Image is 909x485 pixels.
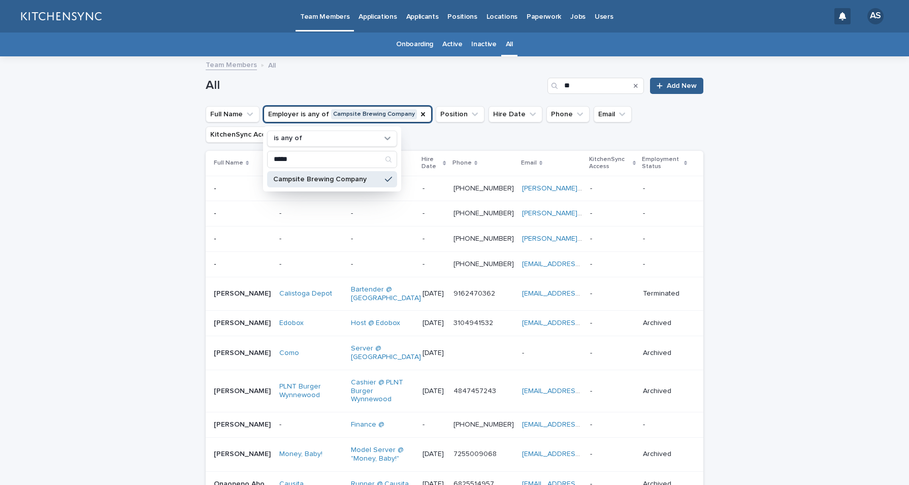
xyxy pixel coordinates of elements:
[423,421,445,429] p: -
[214,317,273,328] p: [PERSON_NAME]
[206,370,703,412] tr: [PERSON_NAME][PERSON_NAME] PLNT Burger Wynnewood Cashier @ PLNT Burger Wynnewood [DATE]4847457243...
[522,387,637,395] a: [EMAIL_ADDRESS][DOMAIN_NAME]
[521,157,537,169] p: Email
[522,185,692,192] a: [PERSON_NAME][EMAIL_ADDRESS][DOMAIN_NAME]
[452,157,472,169] p: Phone
[643,421,687,429] p: -
[279,235,343,243] p: -
[206,251,703,277] tr: -- ---[PHONE_NUMBER] [EMAIL_ADDRESS][DOMAIN_NAME] --
[206,78,543,93] h1: All
[594,106,632,122] button: Email
[643,450,687,459] p: Archived
[423,184,445,193] p: -
[643,184,687,193] p: -
[453,235,514,242] a: [PHONE_NUMBER]
[436,106,484,122] button: Position
[453,210,514,217] a: [PHONE_NUMBER]
[423,319,445,328] p: [DATE]
[643,387,687,396] p: Archived
[590,319,635,328] p: -
[267,151,397,168] div: Search
[214,448,273,459] p: Ashlee Nicole Ablang
[522,235,692,242] a: [PERSON_NAME][EMAIL_ADDRESS][DOMAIN_NAME]
[589,154,630,173] p: KitchenSync Access
[667,82,697,89] span: Add New
[506,33,513,56] a: All
[214,418,273,429] p: [PERSON_NAME]
[453,319,493,327] a: 3104941532
[590,209,635,218] p: -
[453,261,514,268] a: [PHONE_NUMBER]
[522,347,526,358] p: -
[214,258,218,269] p: -
[214,385,273,396] p: Ayden Abdul-Rahman
[206,227,703,252] tr: -- ---[PHONE_NUMBER] [PERSON_NAME][EMAIL_ADDRESS][DOMAIN_NAME] --
[214,287,273,298] p: [PERSON_NAME]
[643,319,687,328] p: Archived
[214,182,218,193] p: -
[423,349,445,358] p: [DATE]
[351,378,414,404] a: Cashier @ PLNT Burger Wynnewood
[453,290,495,297] a: 9162470362
[423,450,445,459] p: [DATE]
[268,59,276,70] p: All
[590,235,635,243] p: -
[206,126,294,143] button: KitchenSync Access
[214,347,273,358] p: Salem Abdelkarim
[279,349,299,358] a: Como
[206,176,703,201] tr: -- ---[PHONE_NUMBER] [PERSON_NAME][EMAIL_ADDRESS][DOMAIN_NAME] --
[351,260,414,269] p: -
[351,319,400,328] a: Host @ Edobox
[268,151,397,168] input: Search
[471,33,497,56] a: Inactive
[423,387,445,396] p: [DATE]
[546,106,590,122] button: Phone
[274,134,302,143] p: is any of
[442,33,462,56] a: Active
[351,421,384,429] a: Finance @
[867,8,884,24] div: AS
[590,260,635,269] p: -
[453,185,514,192] a: [PHONE_NUMBER]
[650,78,703,94] a: Add New
[351,235,414,243] p: -
[206,58,257,70] a: Team Members
[522,210,692,217] a: [PERSON_NAME][EMAIL_ADDRESS][DOMAIN_NAME]
[264,106,432,122] button: Employer
[214,233,218,243] p: -
[279,260,343,269] p: -
[590,450,635,459] p: -
[351,285,421,303] a: Bartender @ [GEOGRAPHIC_DATA]
[351,344,421,362] a: Server @ [GEOGRAPHIC_DATA]
[590,184,635,193] p: -
[643,289,687,298] p: Terminated
[522,261,637,268] a: [EMAIL_ADDRESS][DOMAIN_NAME]
[273,176,381,183] p: Campsite Brewing Company
[396,33,433,56] a: Onboarding
[423,209,445,218] p: -
[214,207,218,218] p: -
[522,421,637,428] a: [EMAIL_ADDRESS][DOMAIN_NAME]
[453,450,497,458] a: 7255009068
[423,235,445,243] p: -
[643,349,687,358] p: Archived
[423,289,445,298] p: [DATE]
[590,421,635,429] p: -
[206,201,703,227] tr: -- ---[PHONE_NUMBER] [PERSON_NAME][EMAIL_ADDRESS][DOMAIN_NAME] --
[643,235,687,243] p: -
[279,450,322,459] a: Money, Baby!
[453,421,514,428] a: [PHONE_NUMBER]
[489,106,542,122] button: Hire Date
[643,209,687,218] p: -
[214,157,243,169] p: Full Name
[522,319,637,327] a: [EMAIL_ADDRESS][DOMAIN_NAME]
[206,106,259,122] button: Full Name
[522,450,637,458] a: [EMAIL_ADDRESS][DOMAIN_NAME]
[547,78,644,94] div: Search
[20,6,102,26] img: lGNCzQTxQVKGkIr0XjOy
[279,421,343,429] p: -
[206,311,703,336] tr: [PERSON_NAME][PERSON_NAME] Edobox Host @ Edobox [DATE]3104941532 [EMAIL_ADDRESS][DOMAIN_NAME] -Ar...
[590,387,635,396] p: -
[206,336,703,370] tr: [PERSON_NAME][PERSON_NAME] Como Server @ [GEOGRAPHIC_DATA] [DATE] -- -Archived
[279,289,332,298] a: Calistoga Depot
